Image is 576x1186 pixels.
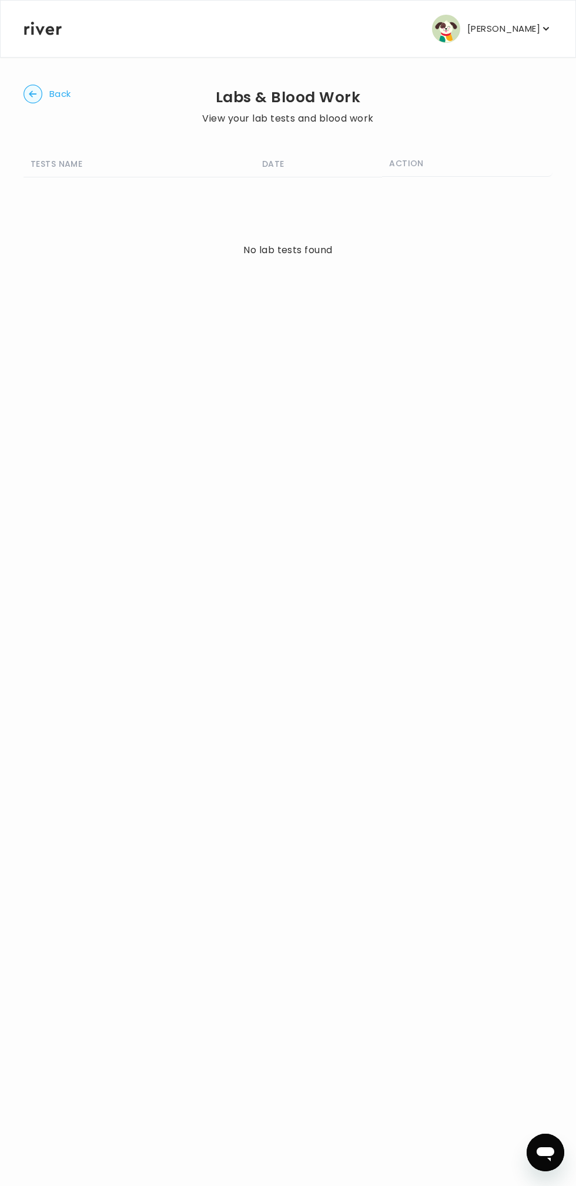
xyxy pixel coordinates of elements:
p: View your lab tests and blood work [202,110,373,127]
button: user avatar[PERSON_NAME] [432,15,552,43]
th: TESTS NAME [24,150,255,177]
span: Back [49,86,71,102]
div: No lab tests found [243,242,333,258]
th: ACTION [382,150,552,177]
button: Back [24,85,71,103]
p: [PERSON_NAME] [467,21,540,37]
iframe: Button to launch messaging window [527,1134,564,1171]
h2: Labs & Blood Work [202,89,373,106]
img: user avatar [432,15,460,43]
th: DATE [255,150,383,177]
